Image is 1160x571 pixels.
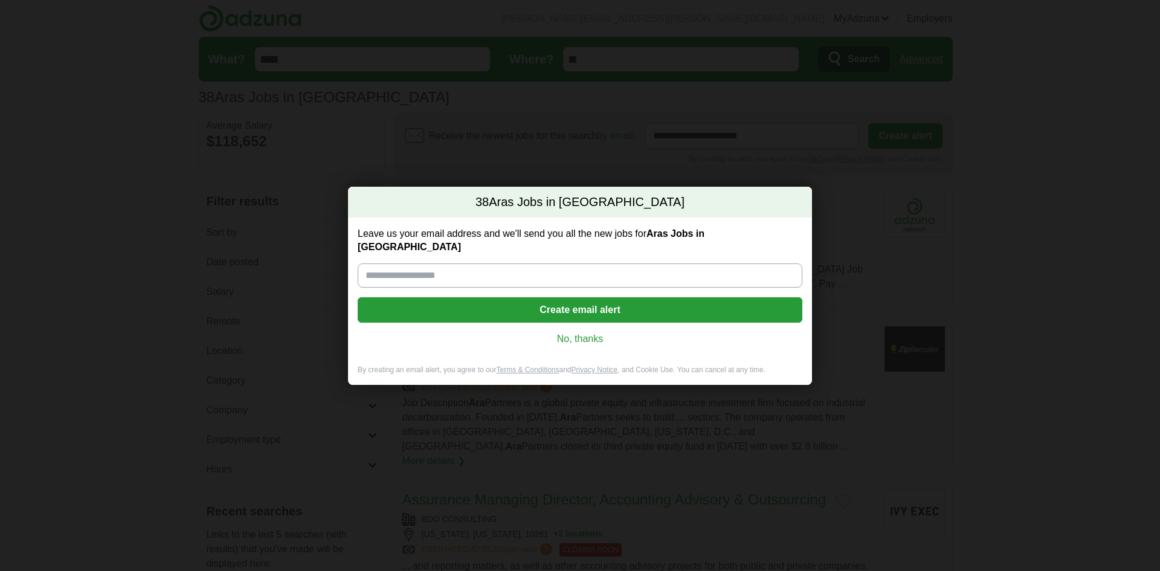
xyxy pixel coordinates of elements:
h2: Aras Jobs in [GEOGRAPHIC_DATA] [348,187,812,218]
a: No, thanks [367,332,793,346]
div: By creating an email alert, you agree to our and , and Cookie Use. You can cancel at any time. [348,365,812,385]
span: 38 [475,194,489,211]
button: Create email alert [358,297,802,323]
a: Privacy Notice [572,366,618,374]
a: Terms & Conditions [496,366,559,374]
label: Leave us your email address and we'll send you all the new jobs for [358,227,802,254]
